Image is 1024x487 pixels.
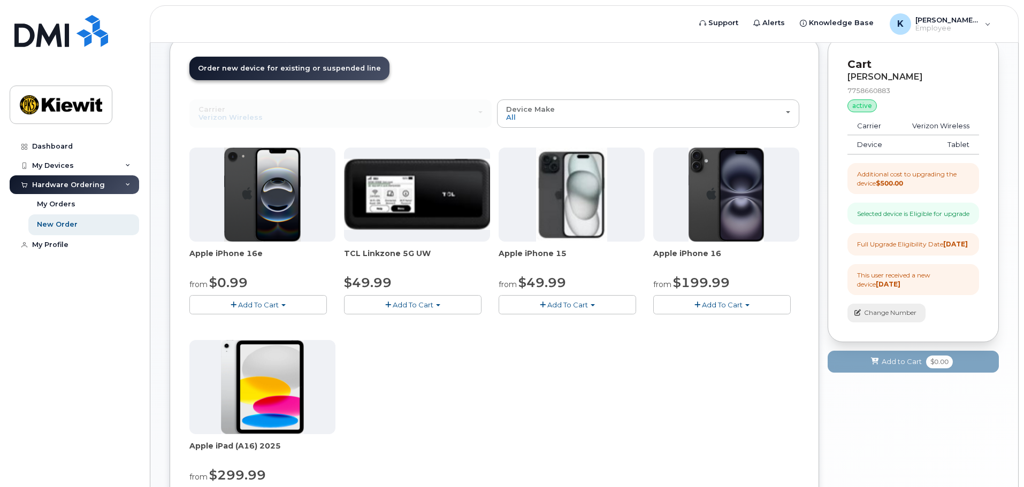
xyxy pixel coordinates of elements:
button: Add To Cart [653,295,791,314]
span: Device Make [506,105,555,113]
div: Apple iPad (A16) 2025 [189,440,335,462]
span: Employee [915,24,980,33]
small: from [653,280,671,289]
div: Full Upgrade Eligibility Date [857,239,968,249]
img: iphone15.jpg [536,148,607,242]
span: Add To Cart [547,300,588,309]
span: $0.00 [926,355,953,368]
td: Carrier [847,117,896,136]
span: Support [708,18,738,28]
img: iphone16e.png [224,148,301,242]
div: Apple iPhone 15 [499,248,645,269]
div: This user received a new device [857,270,969,289]
button: Add To Cart [189,295,327,314]
a: Alerts [746,12,792,34]
button: Device Make All [497,99,799,127]
span: $49.99 [344,275,392,290]
span: $0.99 [209,275,248,290]
a: Knowledge Base [792,12,881,34]
small: from [499,280,517,289]
button: Add To Cart [499,295,636,314]
img: iphone_16_plus.png [689,148,764,242]
img: linkzone5g.png [344,159,490,229]
div: Kelly.Kovaleski [882,13,998,35]
div: TCL Linkzone 5G UW [344,248,490,269]
td: Verizon Wireless [896,117,979,136]
div: Additional cost to upgrading the device [857,169,969,188]
td: Device [847,135,896,154]
div: active [847,99,877,112]
span: Order new device for existing or suspended line [198,64,381,72]
div: Selected device is Eligible for upgrade [857,209,969,218]
div: 7758660883 [847,86,979,95]
td: Tablet [896,135,979,154]
span: Knowledge Base [809,18,874,28]
span: Add To Cart [702,300,743,309]
strong: [DATE] [943,240,968,248]
button: Add to Cart $0.00 [828,351,999,373]
a: Support [692,12,746,34]
div: Apple iPhone 16 [653,248,799,269]
strong: [DATE] [876,280,900,288]
span: [PERSON_NAME].[PERSON_NAME] [915,16,980,24]
p: Cart [847,57,979,72]
span: Change Number [864,308,916,318]
span: $199.99 [673,275,730,290]
span: All [506,113,516,121]
span: Add To Cart [393,300,433,309]
small: from [189,280,208,289]
strong: $500.00 [876,179,903,187]
div: Apple iPhone 16e [189,248,335,269]
span: K [897,18,904,30]
button: Add To Cart [344,295,482,314]
small: from [189,472,208,482]
img: ipad_11.png [221,340,304,434]
span: Add to Cart [882,357,922,367]
button: Change Number [847,304,926,322]
span: $299.99 [209,467,266,483]
span: Alerts [762,18,785,28]
div: [PERSON_NAME] [847,72,979,82]
span: Add To Cart [238,300,279,309]
span: $49.99 [518,275,566,290]
iframe: Messenger Launcher [977,440,1016,479]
